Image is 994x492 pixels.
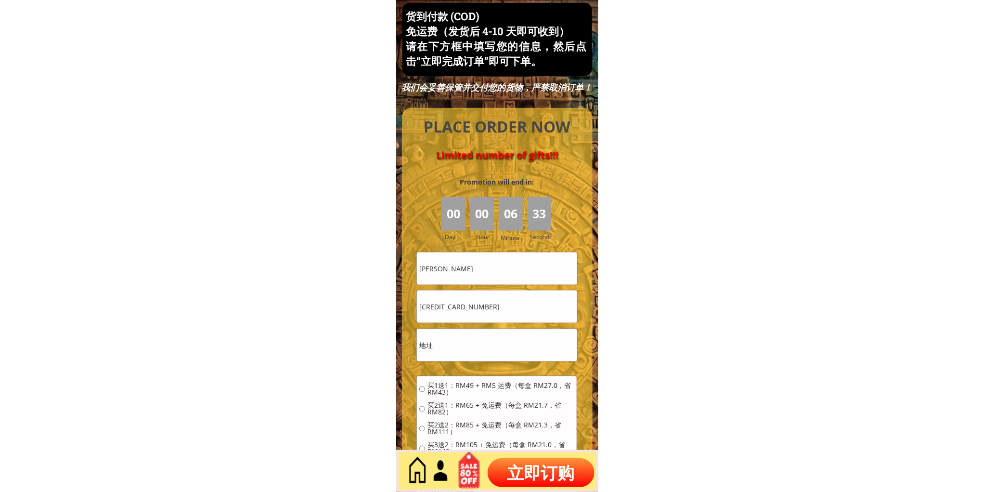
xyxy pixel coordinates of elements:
[427,402,574,416] span: 买2送1：RM65 + 免运费（每盒 RM21.7，省 RM82）
[406,9,586,68] h3: 货到付款 (COD) 免运费（发货后 4-10 天即可收到） 请在下方框中填写您的信息，然后点击“立即完成订单”即可下单。
[427,422,574,436] span: 买2送2：RM85 + 免运费（每盒 RM21.3，省 RM111）
[413,116,581,138] h4: PLACE ORDER NOW
[427,383,574,396] span: 买1送1：RM49 + RM5 运费（每盒 RM27.0，省 RM43）
[417,253,577,285] input: 姓名
[400,82,593,93] div: 我们会妥善保管并交付您的货物，严禁取消订单！
[501,233,522,242] h3: Minute
[445,232,469,241] h3: Day
[442,177,551,187] h3: Promotion will end in:
[476,232,496,241] h3: Hour
[427,442,574,455] span: 买3送2：RM105 + 免运费（每盒 RM21.0，省 RM140）
[417,329,577,361] input: 地址
[530,232,554,241] h3: Second
[413,149,581,161] h4: Limited number of gifts!!!
[417,291,577,323] input: 电话
[488,458,594,487] p: 立即订购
